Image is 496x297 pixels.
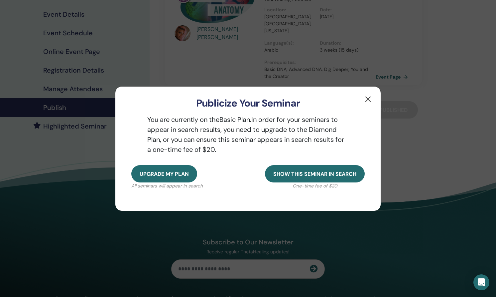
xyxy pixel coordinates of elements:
[140,170,189,177] span: Upgrade my plan
[473,274,489,290] div: Open Intercom Messenger
[273,170,356,177] span: Show this seminar in search
[131,182,203,189] p: All seminars will appear in search
[131,165,197,182] button: Upgrade my plan
[131,115,365,154] p: You are currently on the Basic Plan. In order for your seminars to appear in search results, you ...
[265,182,365,189] p: One-time fee of $20
[265,165,365,182] button: Show this seminar in search
[126,97,370,109] h3: Publicize Your Seminar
